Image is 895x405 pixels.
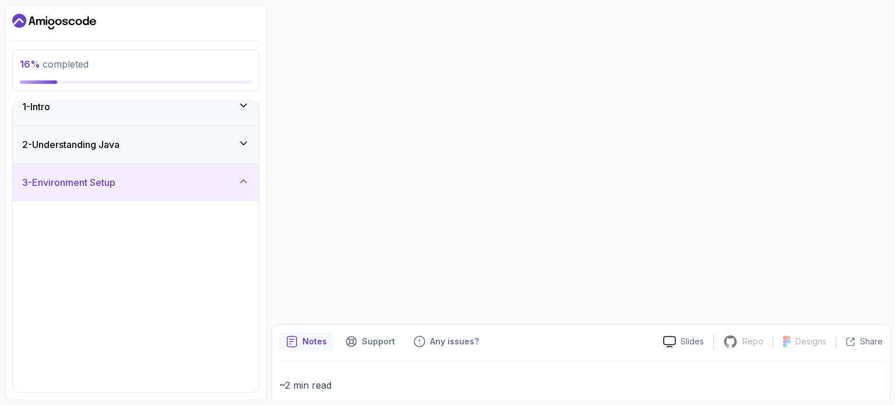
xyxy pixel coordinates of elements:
p: Notes [302,336,327,347]
button: Support button [339,332,402,351]
span: 16 % [20,58,40,70]
h3: 1 - Intro [22,100,50,114]
button: 2-Understanding Java [13,126,259,163]
p: ~2 min read [279,377,883,393]
p: Repo [742,336,763,347]
button: 3-Environment Setup [13,164,259,201]
a: Slides [654,336,713,348]
span: completed [20,58,89,70]
p: Designs [795,336,826,347]
h3: 2 - Understanding Java [22,138,119,152]
button: Feedback button [407,332,486,351]
p: Any issues? [430,336,479,347]
button: Share [836,336,883,347]
p: Slides [681,336,704,347]
button: 1-Intro [13,88,259,125]
p: Support [362,336,395,347]
button: notes button [279,332,334,351]
h3: 3 - Environment Setup [22,175,115,189]
a: Dashboard [12,12,96,31]
p: Share [860,336,883,347]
